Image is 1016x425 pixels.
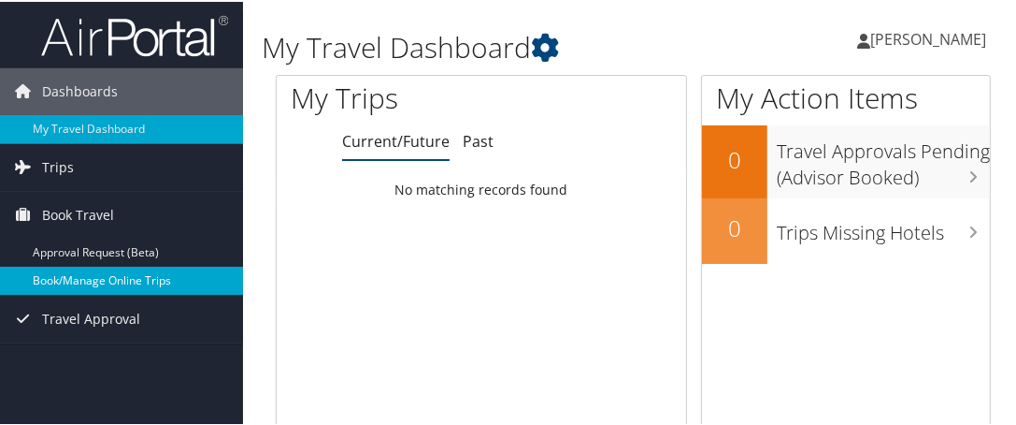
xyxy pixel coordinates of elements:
span: Travel Approval [42,294,140,341]
span: Trips [42,142,74,189]
h1: My Trips [291,77,501,116]
a: [PERSON_NAME] [857,9,1005,66]
a: Past [463,129,494,150]
td: No matching records found [277,171,686,205]
h1: My Action Items [702,77,990,116]
h2: 0 [702,211,767,242]
h2: 0 [702,142,767,174]
span: Book Travel [42,190,114,237]
a: Current/Future [342,129,450,150]
h1: My Travel Dashboard [262,26,757,66]
img: airportal-logo.png [41,12,228,56]
a: 0Travel Approvals Pending (Advisor Booked) [702,124,990,196]
h3: Travel Approvals Pending (Advisor Booked) [777,127,990,189]
span: [PERSON_NAME] [870,27,986,48]
span: Dashboards [42,66,118,113]
a: 0Trips Missing Hotels [702,197,990,262]
h3: Trips Missing Hotels [777,209,990,244]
